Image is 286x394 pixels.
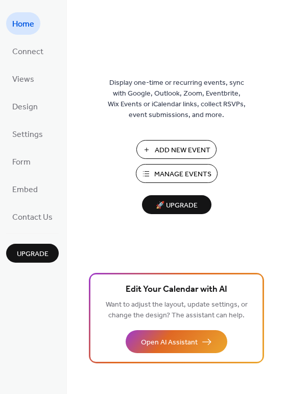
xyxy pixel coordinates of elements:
span: Home [12,16,34,33]
span: Design [12,99,38,115]
span: Views [12,72,34,88]
span: Add New Event [155,145,210,156]
a: Connect [6,40,50,62]
button: Open AI Assistant [126,330,227,353]
span: Upgrade [17,249,49,260]
span: Edit Your Calendar with AI [126,283,227,297]
span: Connect [12,44,43,60]
a: Contact Us [6,205,59,228]
span: Manage Events [154,169,211,180]
span: Settings [12,127,43,143]
span: 🚀 Upgrade [148,199,205,213]
a: Views [6,67,40,90]
button: Manage Events [136,164,218,183]
span: Display one-time or recurring events, sync with Google, Outlook, Zoom, Eventbrite, Wix Events or ... [108,78,246,121]
span: Open AI Assistant [141,337,198,348]
span: Want to adjust the layout, update settings, or change the design? The assistant can help. [106,298,248,322]
button: 🚀 Upgrade [142,195,211,214]
span: Contact Us [12,210,53,226]
span: Form [12,154,31,171]
button: Upgrade [6,244,59,263]
span: Embed [12,182,38,198]
button: Add New Event [136,140,217,159]
a: Design [6,95,44,118]
a: Form [6,150,37,173]
a: Home [6,12,40,35]
a: Settings [6,123,49,145]
a: Embed [6,178,44,200]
